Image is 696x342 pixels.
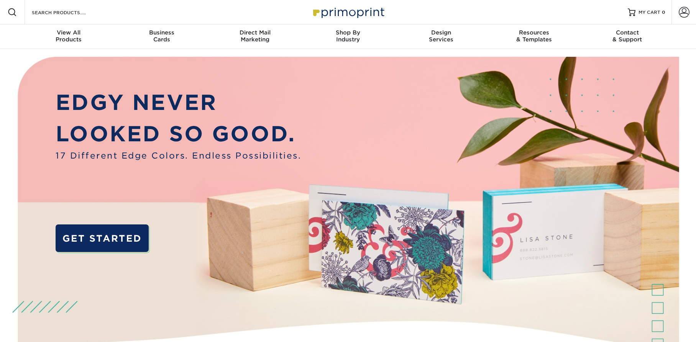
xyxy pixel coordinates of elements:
[115,29,208,36] span: Business
[488,29,581,43] div: & Templates
[22,29,115,43] div: Products
[115,29,208,43] div: Cards
[581,29,674,43] div: & Support
[208,25,302,49] a: Direct MailMarketing
[662,10,665,15] span: 0
[56,87,301,118] p: EDGY NEVER
[115,25,208,49] a: BusinessCards
[208,29,302,43] div: Marketing
[56,224,148,252] a: GET STARTED
[56,118,301,150] p: LOOKED SO GOOD.
[488,25,581,49] a: Resources& Templates
[488,29,581,36] span: Resources
[394,25,488,49] a: DesignServices
[302,29,395,43] div: Industry
[22,29,115,36] span: View All
[302,25,395,49] a: Shop ByIndustry
[310,4,386,20] img: Primoprint
[22,25,115,49] a: View AllProducts
[394,29,488,36] span: Design
[302,29,395,36] span: Shop By
[639,9,660,16] span: MY CART
[394,29,488,43] div: Services
[56,149,301,162] span: 17 Different Edge Colors. Endless Possibilities.
[581,29,674,36] span: Contact
[208,29,302,36] span: Direct Mail
[31,8,106,17] input: SEARCH PRODUCTS.....
[581,25,674,49] a: Contact& Support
